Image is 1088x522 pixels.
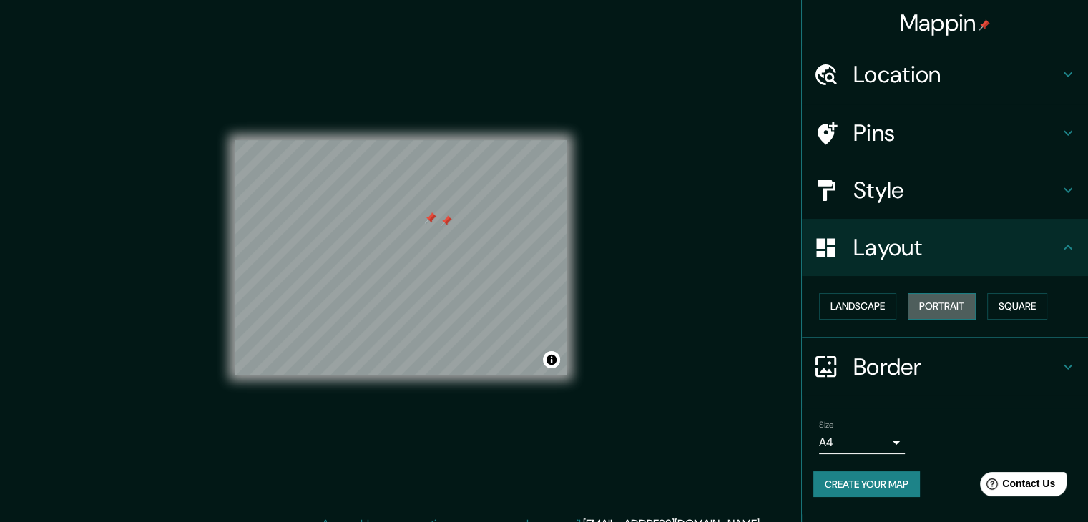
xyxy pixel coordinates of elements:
[813,471,920,498] button: Create your map
[853,119,1059,147] h4: Pins
[819,431,905,454] div: A4
[979,19,990,31] img: pin-icon.png
[235,140,567,375] canvas: Map
[543,351,560,368] button: Toggle attribution
[853,60,1059,89] h4: Location
[853,233,1059,262] h4: Layout
[802,219,1088,276] div: Layout
[802,162,1088,219] div: Style
[802,104,1088,162] div: Pins
[802,46,1088,103] div: Location
[908,293,976,320] button: Portrait
[987,293,1047,320] button: Square
[853,353,1059,381] h4: Border
[802,338,1088,395] div: Border
[900,9,991,37] h4: Mappin
[961,466,1072,506] iframe: Help widget launcher
[853,176,1059,205] h4: Style
[819,418,834,430] label: Size
[819,293,896,320] button: Landscape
